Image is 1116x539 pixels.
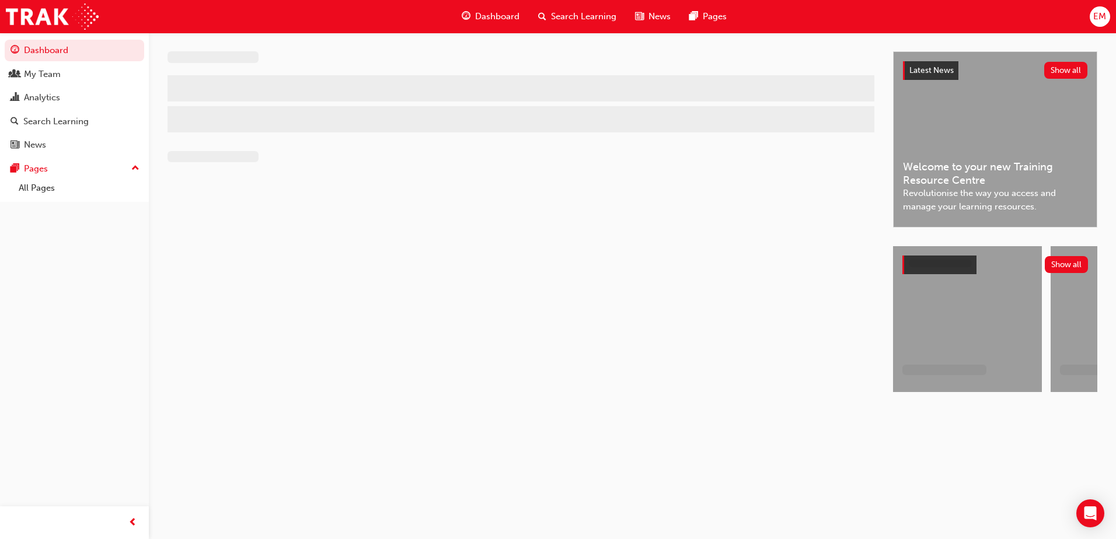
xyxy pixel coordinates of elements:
a: News [5,134,144,156]
span: Dashboard [475,10,519,23]
a: My Team [5,64,144,85]
span: up-icon [131,161,139,176]
a: Show all [902,256,1088,274]
span: pages-icon [689,9,698,24]
button: Pages [5,158,144,180]
a: Latest NewsShow all [903,61,1087,80]
span: people-icon [11,69,19,80]
span: Revolutionise the way you access and manage your learning resources. [903,187,1087,213]
a: pages-iconPages [680,5,736,29]
div: Open Intercom Messenger [1076,499,1104,527]
a: Latest NewsShow allWelcome to your new Training Resource CentreRevolutionise the way you access a... [893,51,1097,228]
span: search-icon [11,117,19,127]
span: Latest News [909,65,954,75]
span: guage-icon [11,45,19,56]
div: Pages [24,162,48,176]
a: Dashboard [5,40,144,61]
button: EM [1090,6,1110,27]
span: Search Learning [551,10,616,23]
a: search-iconSearch Learning [529,5,626,29]
div: Analytics [24,91,60,104]
div: News [24,138,46,152]
button: Show all [1045,256,1089,273]
img: Trak [6,3,99,30]
button: Show all [1044,62,1088,79]
span: search-icon [538,9,546,24]
a: Analytics [5,87,144,108]
span: pages-icon [11,164,19,174]
span: EM [1093,10,1106,23]
div: Search Learning [23,115,89,128]
button: DashboardMy TeamAnalyticsSearch LearningNews [5,37,144,158]
span: prev-icon [128,516,137,530]
a: guage-iconDashboard [452,5,529,29]
div: My Team [24,68,61,81]
a: news-iconNews [626,5,680,29]
a: All Pages [14,179,144,197]
a: Search Learning [5,111,144,132]
span: news-icon [11,140,19,150]
span: Pages [703,10,727,23]
span: guage-icon [462,9,470,24]
span: News [648,10,671,23]
span: news-icon [635,9,644,24]
span: Welcome to your new Training Resource Centre [903,160,1087,187]
span: chart-icon [11,93,19,103]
